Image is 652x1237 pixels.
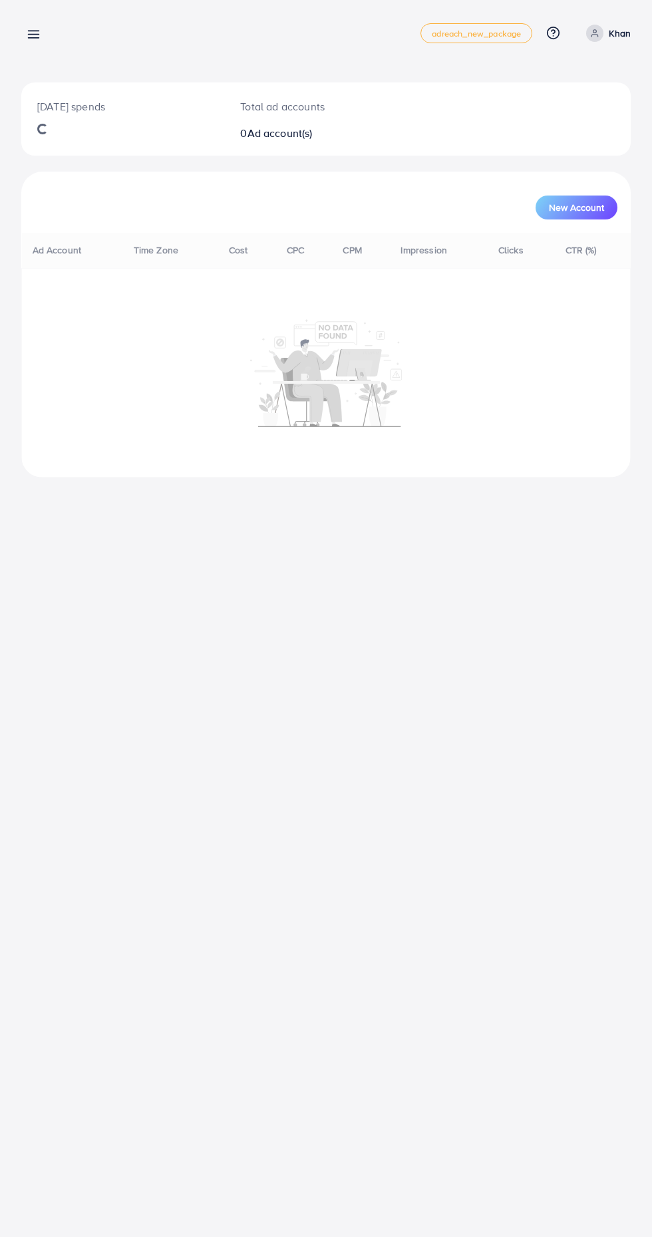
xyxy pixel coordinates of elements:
[37,98,208,114] p: [DATE] spends
[247,126,313,140] span: Ad account(s)
[240,127,361,140] h2: 0
[609,25,631,41] p: Khan
[420,23,532,43] a: adreach_new_package
[549,203,604,212] span: New Account
[581,25,631,42] a: Khan
[536,196,617,219] button: New Account
[432,29,521,38] span: adreach_new_package
[240,98,361,114] p: Total ad accounts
